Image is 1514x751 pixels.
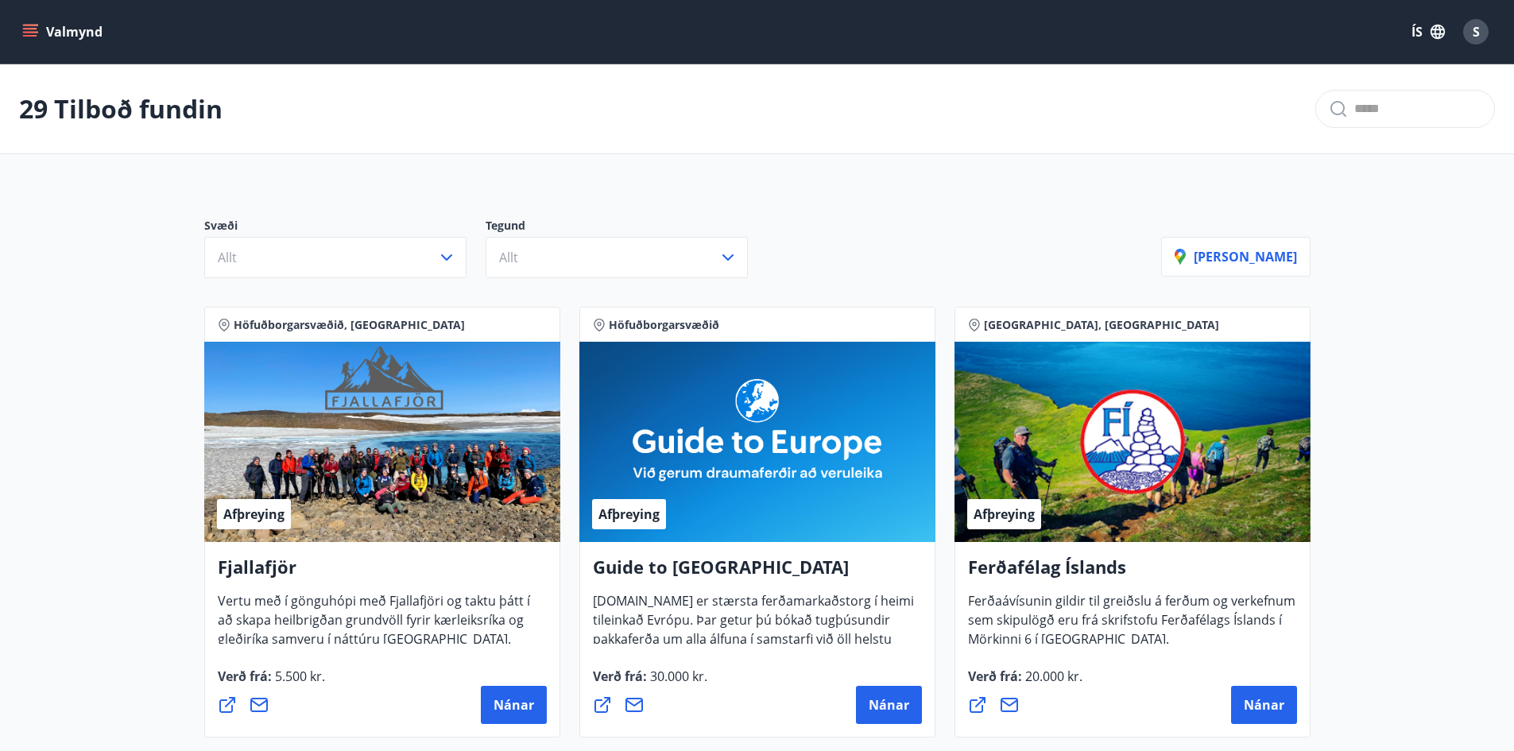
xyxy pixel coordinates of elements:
p: [PERSON_NAME] [1175,248,1297,265]
h4: Fjallafjör [218,555,547,591]
p: Svæði [204,218,486,237]
span: Vertu með í gönguhópi með Fjallafjöri og taktu þátt í að skapa heilbrigðan grundvöll fyrir kærlei... [218,592,530,660]
span: Nánar [1244,696,1284,714]
span: Ferðaávísunin gildir til greiðslu á ferðum og verkefnum sem skipulögð eru frá skrifstofu Ferðafél... [968,592,1295,660]
button: Nánar [856,686,922,724]
span: Afþreying [974,505,1035,523]
button: S [1457,13,1495,51]
span: Afþreying [223,505,285,523]
span: Höfuðborgarsvæðið [609,317,719,333]
span: Verð frá : [593,668,707,698]
span: [GEOGRAPHIC_DATA], [GEOGRAPHIC_DATA] [984,317,1219,333]
button: Nánar [481,686,547,724]
span: Höfuðborgarsvæðið, [GEOGRAPHIC_DATA] [234,317,465,333]
span: 30.000 kr. [647,668,707,685]
h4: Guide to [GEOGRAPHIC_DATA] [593,555,922,591]
p: Tegund [486,218,767,237]
span: Nánar [494,696,534,714]
button: Allt [486,237,748,278]
span: Verð frá : [218,668,325,698]
span: 5.500 kr. [272,668,325,685]
span: Allt [218,249,237,266]
button: menu [19,17,109,46]
span: [DOMAIN_NAME] er stærsta ferðamarkaðstorg í heimi tileinkað Evrópu. Þar getur þú bókað tugþúsundi... [593,592,914,699]
p: 29 Tilboð fundin [19,91,223,126]
span: Allt [499,249,518,266]
span: S [1473,23,1480,41]
button: ÍS [1403,17,1454,46]
button: [PERSON_NAME] [1161,237,1311,277]
span: Nánar [869,696,909,714]
span: 20.000 kr. [1022,668,1082,685]
button: Nánar [1231,686,1297,724]
span: Afþreying [598,505,660,523]
span: Verð frá : [968,668,1082,698]
h4: Ferðafélag Íslands [968,555,1297,591]
button: Allt [204,237,467,278]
